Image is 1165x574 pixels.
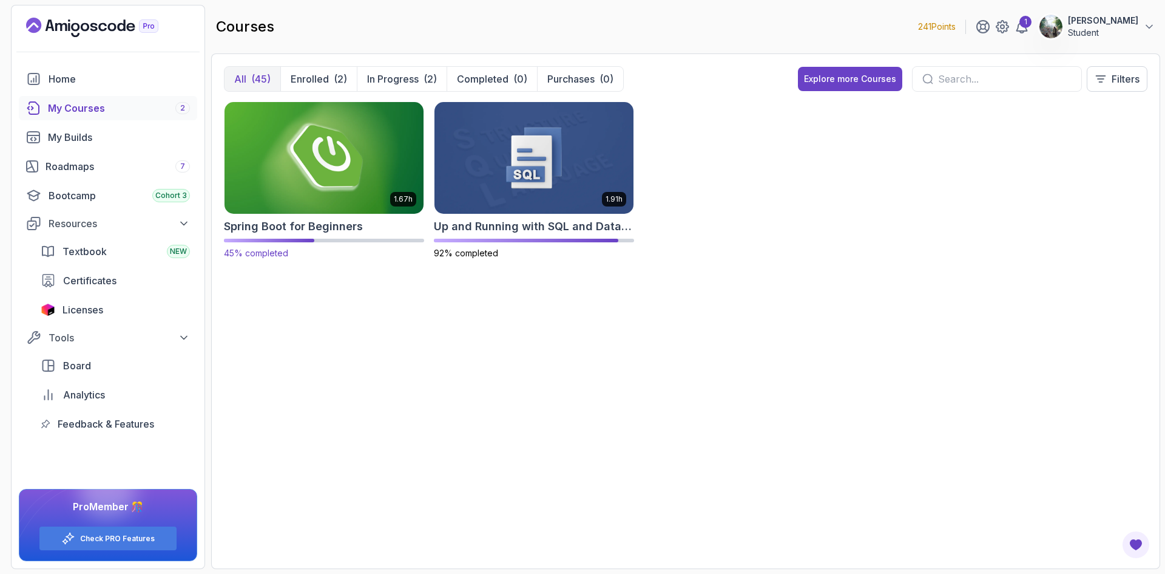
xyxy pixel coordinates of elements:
[280,67,357,91] button: Enrolled(2)
[19,125,197,149] a: builds
[58,417,154,431] span: Feedback & Features
[434,218,634,235] h2: Up and Running with SQL and Databases
[1068,15,1138,27] p: [PERSON_NAME]
[798,67,902,91] button: Explore more Courses
[457,72,508,86] p: Completed
[33,298,197,322] a: licenses
[41,304,55,316] img: jetbrains icon
[1087,66,1147,92] button: Filters
[63,358,91,373] span: Board
[220,99,428,216] img: Spring Boot for Beginners card
[394,194,413,204] p: 1.67h
[62,244,107,259] span: Textbook
[447,67,537,91] button: Completed(0)
[180,162,185,171] span: 7
[434,102,633,214] img: Up and Running with SQL and Databases card
[46,159,190,174] div: Roadmaps
[180,103,185,113] span: 2
[63,388,105,402] span: Analytics
[1112,72,1140,86] p: Filters
[537,67,623,91] button: Purchases(0)
[357,67,447,91] button: In Progress(2)
[19,327,197,349] button: Tools
[224,248,288,258] span: 45% completed
[434,248,498,258] span: 92% completed
[63,273,116,288] span: Certificates
[49,188,190,203] div: Bootcamp
[19,96,197,120] a: courses
[49,72,190,86] div: Home
[225,67,280,91] button: All(45)
[19,154,197,179] a: roadmaps
[1121,530,1150,559] button: Open Feedback Button
[216,17,274,36] h2: courses
[19,67,197,91] a: home
[918,21,956,33] p: 241 Points
[547,72,595,86] p: Purchases
[251,72,271,86] div: (45)
[606,194,623,204] p: 1.91h
[513,72,527,86] div: (0)
[80,534,155,544] a: Check PRO Features
[62,302,103,317] span: Licenses
[434,101,634,259] a: Up and Running with SQL and Databases card1.91hUp and Running with SQL and Databases92% completed
[367,72,419,86] p: In Progress
[1068,27,1138,39] p: Student
[33,412,197,436] a: feedback
[224,101,424,259] a: Spring Boot for Beginners card1.67hSpring Boot for Beginners45% completed
[599,72,613,86] div: (0)
[19,183,197,208] a: bootcamp
[49,330,190,345] div: Tools
[33,383,197,407] a: analytics
[33,354,197,378] a: board
[19,213,197,234] button: Resources
[170,247,187,256] span: NEW
[804,73,896,85] div: Explore more Courses
[224,218,363,235] h2: Spring Boot for Beginners
[424,72,437,86] div: (2)
[33,268,197,293] a: certificates
[155,191,187,200] span: Cohort 3
[1039,15,1062,38] img: user profile image
[938,72,1072,86] input: Search...
[33,239,197,264] a: textbook
[291,72,329,86] p: Enrolled
[1015,19,1029,34] a: 1
[49,216,190,231] div: Resources
[48,101,190,115] div: My Courses
[1039,15,1155,39] button: user profile image[PERSON_NAME]Student
[39,526,177,551] button: Check PRO Features
[334,72,347,86] div: (2)
[1019,16,1032,28] div: 1
[234,72,246,86] p: All
[26,18,186,37] a: Landing page
[48,130,190,145] div: My Builds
